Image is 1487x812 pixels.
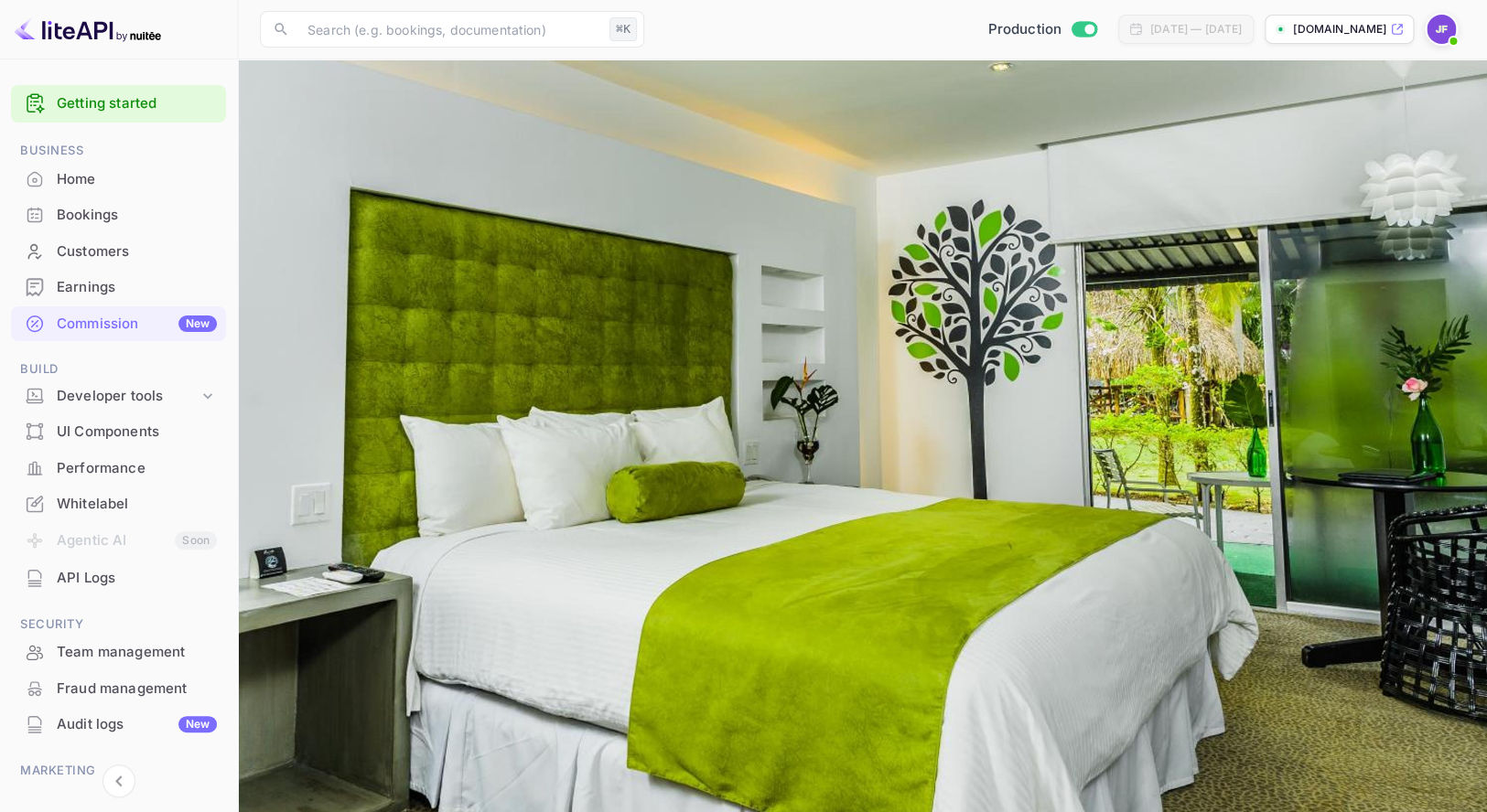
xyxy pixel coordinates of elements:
a: Customers [11,234,226,268]
div: New [178,315,217,332]
div: Getting started [11,85,226,123]
a: Earnings [11,270,226,304]
div: Developer tools [11,380,226,412]
div: Developer tools [57,386,199,407]
div: API Logs [57,568,217,589]
a: Audit logsNew [11,707,226,741]
a: Team management [11,635,226,668]
div: Audit logsNew [11,707,226,743]
span: Production [987,19,1061,40]
div: Fraud management [11,671,226,707]
div: Switch to Sandbox mode [980,19,1104,40]
div: Commission [57,314,217,335]
div: Performance [57,458,217,479]
img: LiteAPI logo [15,15,161,44]
div: API Logs [11,561,226,596]
div: Bookings [57,205,217,226]
div: [DATE] — [DATE] [1150,21,1242,37]
div: Team management [57,642,217,663]
a: Whitelabel [11,486,226,520]
span: Business [11,141,226,161]
div: Promo codes [57,788,217,809]
div: Performance [11,451,226,486]
div: Home [57,169,217,190]
div: Customers [11,234,226,270]
a: Bookings [11,198,226,231]
div: UI Components [57,422,217,443]
p: [DOMAIN_NAME] [1293,21,1386,37]
a: CommissionNew [11,306,226,340]
span: Marketing [11,761,226,781]
span: Security [11,614,226,635]
span: Build [11,359,226,379]
div: CommissionNew [11,306,226,342]
a: Home [11,162,226,196]
img: Jenny Frimer [1427,15,1456,44]
div: New [178,716,217,732]
div: UI Components [11,414,226,450]
a: API Logs [11,561,226,594]
input: Search (e.g. bookings, documentation) [296,11,602,48]
a: Performance [11,451,226,485]
div: Earnings [57,277,217,298]
a: Fraud management [11,671,226,705]
div: Team management [11,635,226,670]
div: ⌘K [609,17,637,41]
div: Audit logs [57,714,217,735]
div: Fraud management [57,678,217,700]
a: UI Components [11,414,226,448]
div: Whitelabel [11,486,226,522]
div: Earnings [11,270,226,305]
div: Home [11,162,226,198]
div: Bookings [11,198,226,233]
a: Getting started [57,93,217,114]
div: Whitelabel [57,494,217,515]
div: Customers [57,241,217,262]
button: Collapse navigation [102,764,135,797]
